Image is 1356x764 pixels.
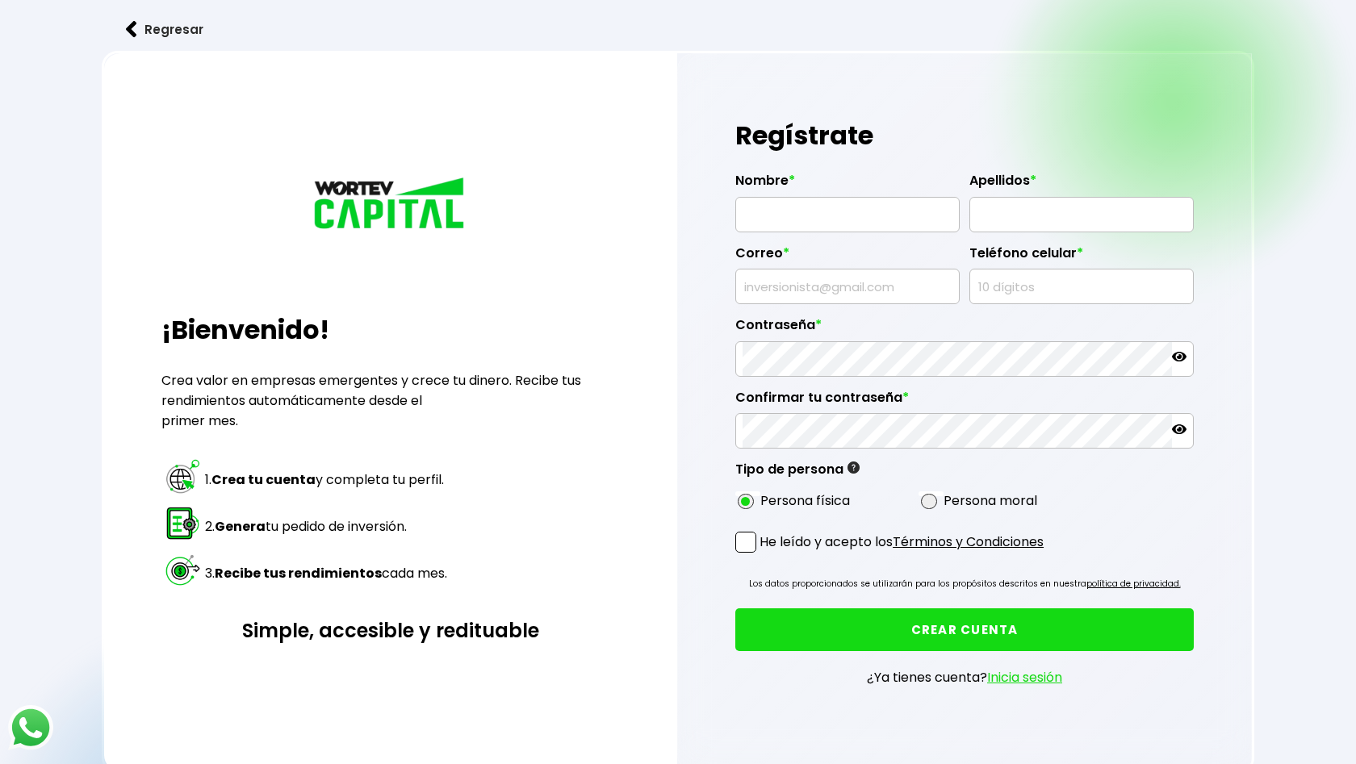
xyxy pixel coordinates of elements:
[977,269,1186,303] input: 10 dígitos
[164,504,202,542] img: paso 2
[310,175,471,235] img: logo_wortev_capital
[211,470,316,489] strong: Crea tu cuenta
[735,111,1194,160] h1: Regístrate
[735,390,1194,414] label: Confirmar tu contraseña
[204,503,448,549] td: 2. tu pedido de inversión.
[204,550,448,595] td: 3. cada mes.
[126,21,137,38] img: flecha izquierda
[1086,578,1181,590] a: política de privacidad.
[164,457,202,495] img: paso 1
[164,551,202,589] img: paso 3
[735,173,960,197] label: Nombre
[102,8,1254,51] a: flecha izquierdaRegresar
[204,457,448,502] td: 1. y completa tu perfil.
[8,705,53,750] img: logos_whatsapp-icon.242b2217.svg
[760,491,850,511] label: Persona física
[735,461,860,486] label: Tipo de persona
[215,517,266,536] strong: Genera
[760,532,1044,552] p: He leído y acepto los
[847,461,860,474] img: gfR76cHglkPwleuBLjWdxeZVvX9Wp6JBDmjRYY8JYDQn16A2ICN00zLTgIroGa6qie5tIuWH7V3AapTKqzv+oMZsGfMUqL5JM...
[161,616,620,645] h3: Simple, accesible y redituable
[987,668,1062,687] a: Inicia sesión
[749,576,1181,592] p: Los datos proporcionados se utilizarán para los propósitos descritos en nuestra
[735,608,1194,651] button: CREAR CUENTA
[867,667,1062,687] p: ¿Ya tienes cuenta?
[161,370,620,431] p: Crea valor en empresas emergentes y crece tu dinero. Recibe tus rendimientos automáticamente desd...
[893,532,1044,551] a: Términos y Condiciones
[743,269,952,303] input: inversionista@gmail.com
[102,8,228,51] button: Regresar
[969,173,1194,197] label: Apellidos
[161,311,620,349] h2: ¡Bienvenido!
[969,245,1194,269] label: Teléfono celular
[735,317,1194,341] label: Contraseña
[735,245,960,269] label: Correo
[215,564,382,582] strong: Recibe tus rendimientos
[944,491,1037,511] label: Persona moral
